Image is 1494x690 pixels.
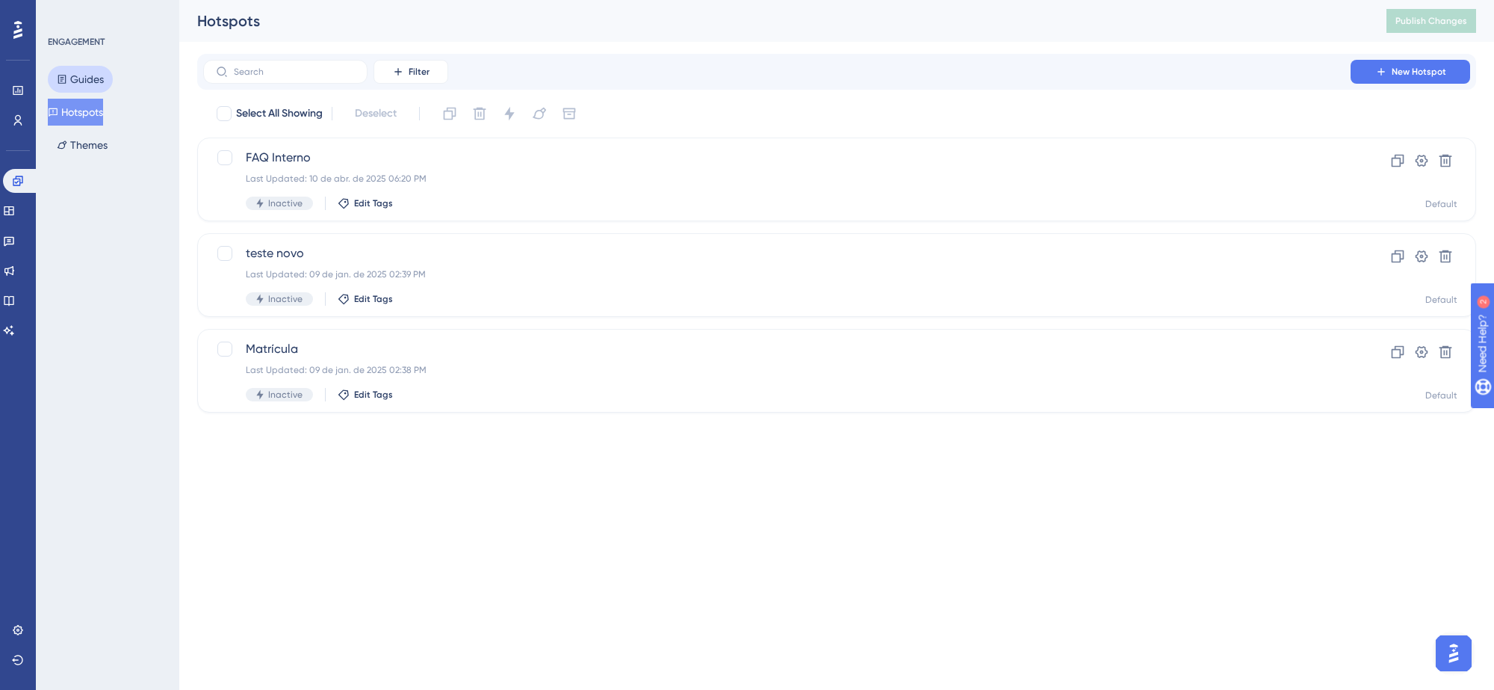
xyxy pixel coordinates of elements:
span: Deselect [355,105,397,123]
span: Publish Changes [1395,15,1467,27]
div: Default [1425,389,1457,401]
button: Hotspots [48,99,103,126]
div: Last Updated: 09 de jan. de 2025 02:39 PM [246,268,1308,280]
div: ENGAGEMENT [48,36,105,48]
span: Edit Tags [354,293,393,305]
div: Last Updated: 10 de abr. de 2025 06:20 PM [246,173,1308,185]
button: Filter [373,60,448,84]
div: Last Updated: 09 de jan. de 2025 02:38 PM [246,364,1308,376]
button: Themes [48,132,117,158]
span: FAQ Interno [246,149,1308,167]
button: Edit Tags [338,197,393,209]
span: Select All Showing [236,105,323,123]
button: Publish Changes [1386,9,1476,33]
input: Search [234,67,355,77]
iframe: UserGuiding AI Assistant Launcher [1431,631,1476,676]
button: Guides [48,66,113,93]
span: Edit Tags [354,389,393,401]
div: Hotspots [197,10,1349,31]
div: Default [1425,294,1457,306]
button: New Hotspot [1351,60,1470,84]
span: Inactive [268,389,303,401]
button: Edit Tags [338,293,393,305]
span: Need Help? [35,4,93,22]
span: Matrícula [246,340,1308,358]
span: Edit Tags [354,197,393,209]
button: Deselect [341,100,410,127]
button: Edit Tags [338,389,393,401]
div: Default [1425,198,1457,210]
span: Inactive [268,197,303,209]
span: New Hotspot [1392,66,1446,78]
span: Inactive [268,293,303,305]
span: Filter [409,66,430,78]
div: 2 [104,7,108,19]
span: teste novo [246,244,1308,262]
